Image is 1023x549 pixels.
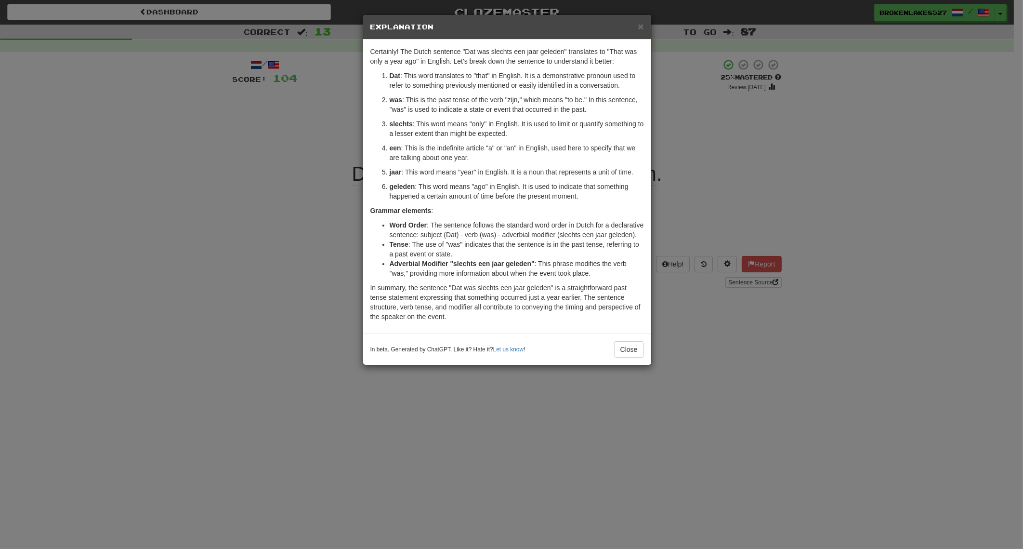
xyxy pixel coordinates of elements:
[390,183,415,190] strong: geleden
[390,221,427,229] strong: Word Order
[370,22,644,32] h5: Explanation
[370,283,644,321] p: In summary, the sentence "Dat was slechts een jaar geleden" is a straightforward past tense state...
[390,260,535,268] strong: Adverbial Modifier "slechts een jaar geleden"
[390,144,401,152] strong: een
[390,71,644,90] p: : This word translates to "that" in English. It is a demonstrative pronoun used to refer to somet...
[390,241,408,248] strong: Tense
[390,95,644,114] p: : This is the past tense of the verb "zijn," which means "to be." In this sentence, "was" is used...
[390,120,413,128] strong: slechts
[493,346,524,353] a: Let us know
[390,182,644,201] p: : This word means "ago" in English. It is used to indicate that something happened a certain amou...
[390,96,402,104] strong: was
[370,207,432,214] strong: Grammar elements
[390,259,644,278] li: : This phrase modifies the verb "was," providing more information about when the event took place.
[370,206,644,215] p: :
[638,21,643,32] span: ×
[638,21,643,31] button: Close
[390,167,644,177] p: : This word means "year" in English. It is a noun that represents a unit of time.
[390,240,644,259] li: : The use of "was" indicates that the sentence is in the past tense, referring to a past event or...
[614,341,644,358] button: Close
[390,119,644,138] p: : This word means "only" in English. It is used to limit or quantify something to a lesser extent...
[390,220,644,240] li: : The sentence follows the standard word order in Dutch for a declarative sentence: subject (Dat)...
[370,346,525,354] small: In beta. Generated by ChatGPT. Like it? Hate it? !
[370,47,644,66] p: Certainly! The Dutch sentence "Dat was slechts een jaar geleden" translates to "That was only a y...
[390,168,402,176] strong: jaar
[390,72,401,80] strong: Dat
[390,143,644,162] p: : This is the indefinite article "a" or "an" in English, used here to specify that we are talking...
